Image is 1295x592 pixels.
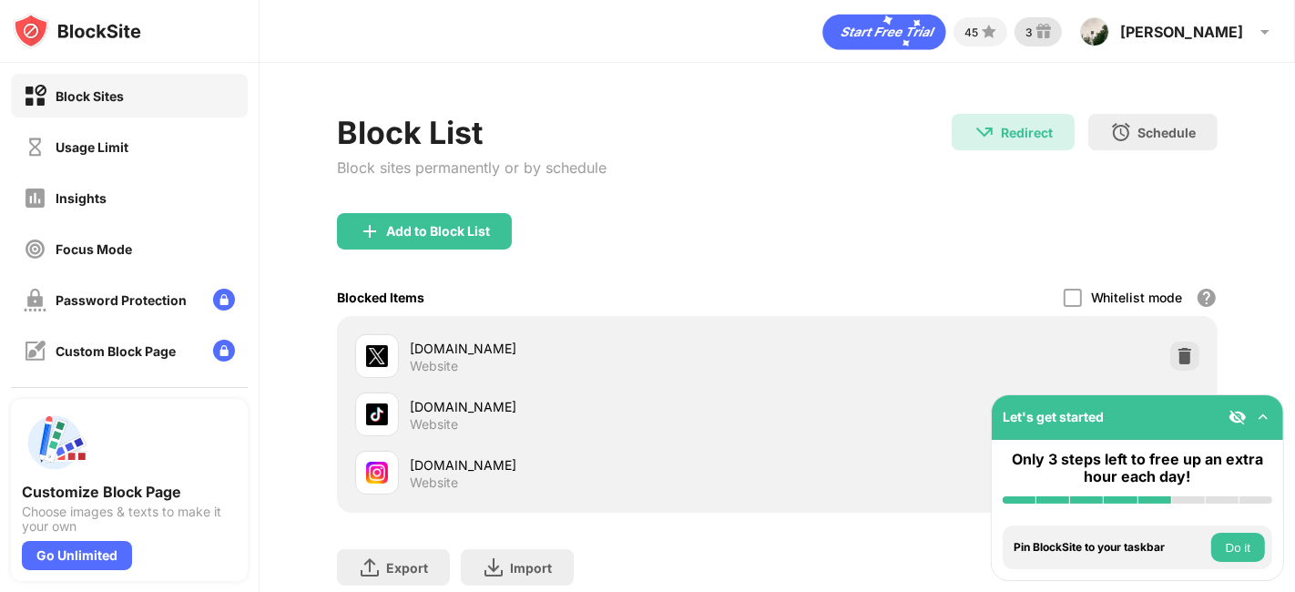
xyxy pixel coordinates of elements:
[410,475,458,491] div: Website
[22,483,237,501] div: Customize Block Page
[978,21,1000,43] img: points-small.svg
[56,241,132,257] div: Focus Mode
[410,339,777,358] div: [DOMAIN_NAME]
[56,88,124,104] div: Block Sites
[366,462,388,484] img: favicons
[1033,21,1055,43] img: reward-small.svg
[1229,408,1247,426] img: eye-not-visible.svg
[1001,125,1053,140] div: Redirect
[24,289,46,311] img: password-protection-off.svg
[22,541,132,570] div: Go Unlimited
[366,345,388,367] img: favicons
[24,340,46,362] img: customize-block-page-off.svg
[213,340,235,362] img: lock-menu.svg
[386,224,490,239] div: Add to Block List
[56,139,128,155] div: Usage Limit
[410,455,777,475] div: [DOMAIN_NAME]
[56,292,187,308] div: Password Protection
[22,505,237,534] div: Choose images & texts to make it your own
[1137,125,1196,140] div: Schedule
[13,13,141,49] img: logo-blocksite.svg
[22,410,87,475] img: push-custom-page.svg
[1254,408,1272,426] img: omni-setup-toggle.svg
[366,403,388,425] img: favicons
[1003,409,1104,424] div: Let's get started
[822,14,946,50] div: animation
[1014,541,1207,554] div: Pin BlockSite to your taskbar
[1003,451,1272,485] div: Only 3 steps left to free up an extra hour each day!
[24,238,46,260] img: focus-off.svg
[56,343,176,359] div: Custom Block Page
[1091,290,1183,305] div: Whitelist mode
[1120,23,1243,41] div: [PERSON_NAME]
[337,158,607,177] div: Block sites permanently or by schedule
[1080,17,1109,46] img: ACg8ocJyfGYJOX0BnBPQ5gXa8HWHRF8I1-wB3WtwMwGA77eA1jafLPhP=s96-c
[24,187,46,209] img: insights-off.svg
[24,85,46,107] img: block-on.svg
[386,560,428,576] div: Export
[410,416,458,433] div: Website
[337,114,607,151] div: Block List
[510,560,552,576] div: Import
[964,26,978,39] div: 45
[56,190,107,206] div: Insights
[410,358,458,374] div: Website
[410,397,777,416] div: [DOMAIN_NAME]
[24,136,46,158] img: time-usage-off.svg
[213,289,235,311] img: lock-menu.svg
[1211,533,1265,562] button: Do it
[337,290,424,305] div: Blocked Items
[1025,26,1033,39] div: 3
